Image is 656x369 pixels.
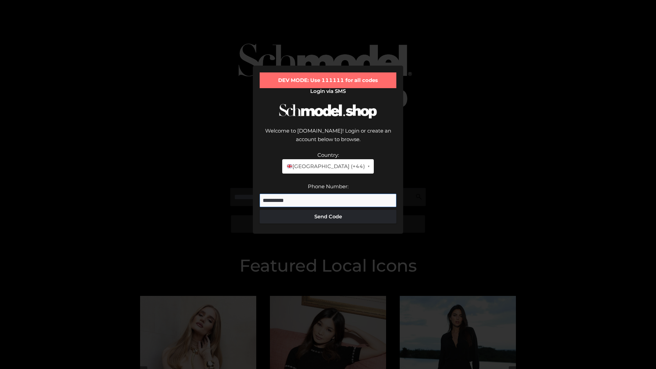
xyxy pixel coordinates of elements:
[277,98,379,125] img: Schmodel Logo
[260,126,396,151] div: Welcome to [DOMAIN_NAME]! Login or create an account below to browse.
[260,88,396,94] h2: Login via SMS
[260,72,396,88] div: DEV MODE: Use 111111 for all codes
[287,164,292,169] img: 🇬🇧
[308,183,348,190] label: Phone Number:
[286,162,365,171] span: [GEOGRAPHIC_DATA] (+44)
[317,152,339,158] label: Country:
[260,210,396,223] button: Send Code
